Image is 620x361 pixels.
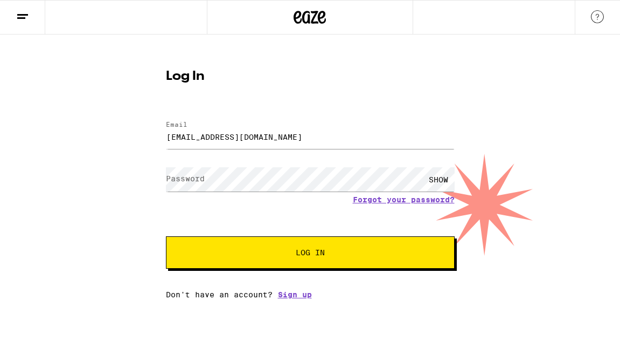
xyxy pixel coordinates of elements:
[166,70,455,83] h1: Log In
[278,290,312,299] a: Sign up
[166,174,205,183] label: Password
[166,125,455,149] input: Email
[422,167,455,192] div: SHOW
[6,8,78,16] span: Hi. Need any help?
[166,290,455,299] div: Don't have an account?
[296,249,325,256] span: Log In
[166,236,455,269] button: Log In
[166,121,187,128] label: Email
[353,195,455,204] a: Forgot your password?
